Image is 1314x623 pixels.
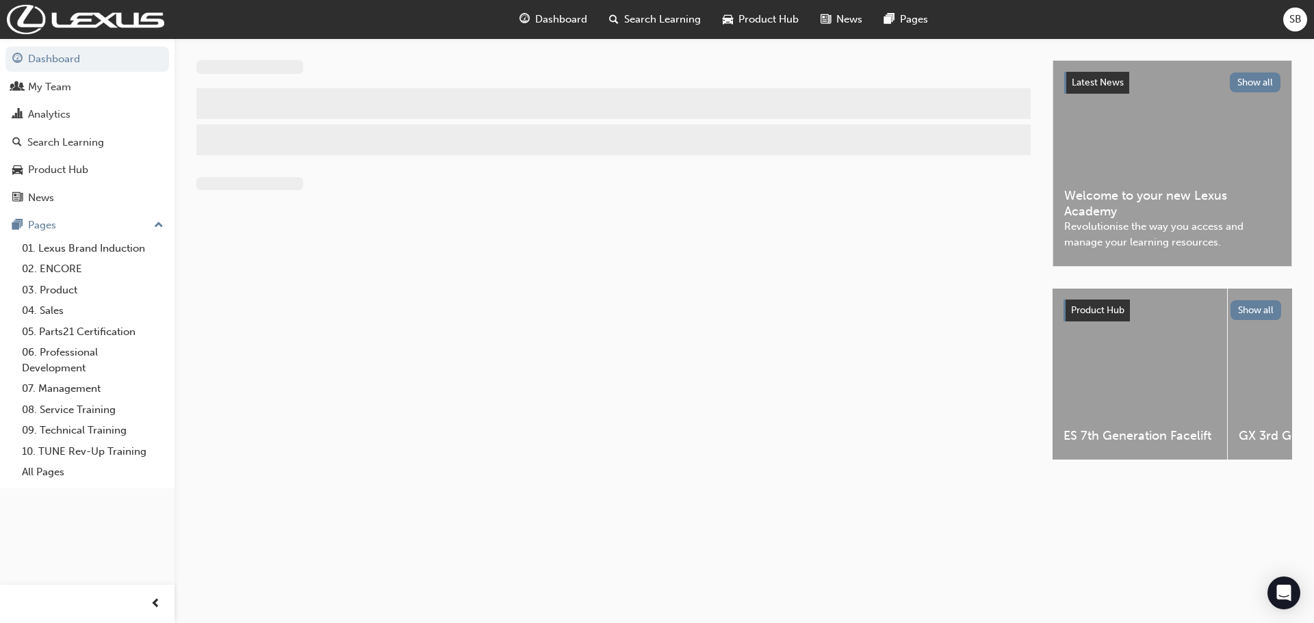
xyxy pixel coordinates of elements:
[1064,300,1281,321] a: Product HubShow all
[12,220,23,232] span: pages-icon
[1053,60,1292,267] a: Latest NewsShow allWelcome to your new Lexus AcademyRevolutionise the way you access and manage y...
[1072,77,1124,88] span: Latest News
[1064,72,1280,94] a: Latest NewsShow all
[16,238,169,259] a: 01. Lexus Brand Induction
[738,12,799,27] span: Product Hub
[836,12,862,27] span: News
[151,596,161,613] span: prev-icon
[16,259,169,280] a: 02. ENCORE
[12,137,22,149] span: search-icon
[5,75,169,100] a: My Team
[16,462,169,483] a: All Pages
[1071,304,1124,316] span: Product Hub
[1064,219,1280,250] span: Revolutionise the way you access and manage your learning resources.
[5,44,169,213] button: DashboardMy TeamAnalyticsSearch LearningProduct HubNews
[1231,300,1282,320] button: Show all
[5,102,169,127] a: Analytics
[1289,12,1302,27] span: SB
[28,162,88,178] div: Product Hub
[5,213,169,238] button: Pages
[5,157,169,183] a: Product Hub
[12,109,23,121] span: chart-icon
[884,11,894,28] span: pages-icon
[535,12,587,27] span: Dashboard
[16,342,169,378] a: 06. Professional Development
[16,300,169,321] a: 04. Sales
[28,217,56,233] div: Pages
[16,280,169,301] a: 03. Product
[12,192,23,204] span: news-icon
[598,5,712,34] a: search-iconSearch Learning
[723,11,733,28] span: car-icon
[624,12,701,27] span: Search Learning
[609,11,619,28] span: search-icon
[1267,576,1300,609] div: Open Intercom Messenger
[5,185,169,211] a: News
[28,79,71,95] div: My Team
[16,399,169,421] a: 08. Service Training
[900,12,928,27] span: Pages
[1283,8,1307,31] button: SB
[7,5,164,34] img: Trak
[810,5,873,34] a: news-iconNews
[154,217,164,235] span: up-icon
[712,5,810,34] a: car-iconProduct Hub
[873,5,939,34] a: pages-iconPages
[519,11,530,28] span: guage-icon
[821,11,831,28] span: news-icon
[28,107,70,122] div: Analytics
[16,441,169,462] a: 10. TUNE Rev-Up Training
[12,81,23,94] span: people-icon
[27,135,104,150] div: Search Learning
[16,321,169,343] a: 05. Parts21 Certification
[16,420,169,441] a: 09. Technical Training
[1053,289,1227,460] a: ES 7th Generation Facelift
[1230,72,1281,92] button: Show all
[12,164,23,176] span: car-icon
[5,130,169,155] a: Search Learning
[28,190,54,206] div: News
[5,47,169,72] a: Dashboard
[1064,428,1216,444] span: ES 7th Generation Facelift
[16,378,169,399] a: 07. Management
[508,5,598,34] a: guage-iconDashboard
[1064,188,1280,219] span: Welcome to your new Lexus Academy
[12,53,23,66] span: guage-icon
